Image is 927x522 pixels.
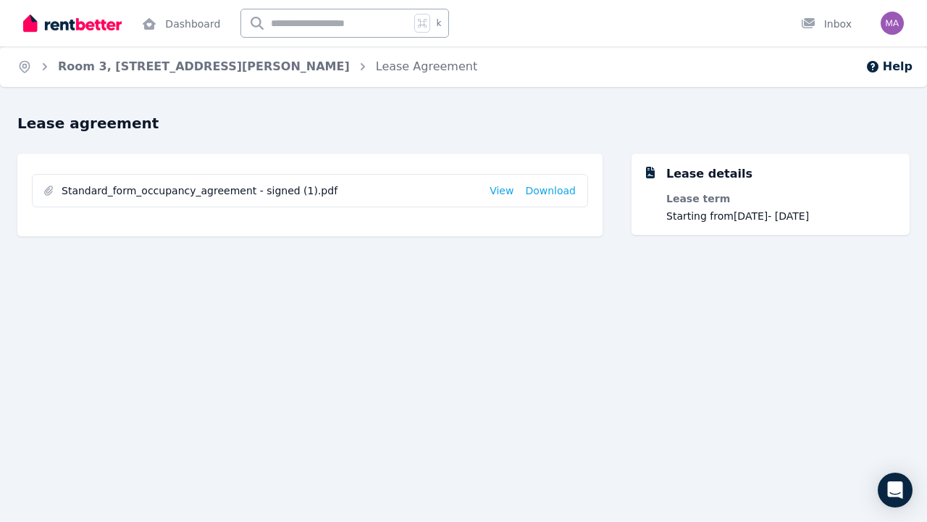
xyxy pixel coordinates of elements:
img: RentBetter [23,12,122,34]
span: k [436,17,441,29]
dt: Lease term [666,191,809,206]
div: Inbox [801,17,852,31]
a: Download [525,183,576,198]
a: Lease Agreement [376,59,477,73]
button: Help [865,58,913,75]
div: Lease details [666,165,752,183]
div: Open Intercom Messenger [878,473,913,507]
a: View [490,183,513,198]
span: Standard_form_occupancy_agreement - signed (1).pdf [62,183,478,198]
dd: Starting from [DATE] - [DATE] [666,209,809,223]
a: Room 3, [STREET_ADDRESS][PERSON_NAME] [58,59,350,73]
img: Macey Danger [881,12,904,35]
h1: Lease agreement [17,113,910,133]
